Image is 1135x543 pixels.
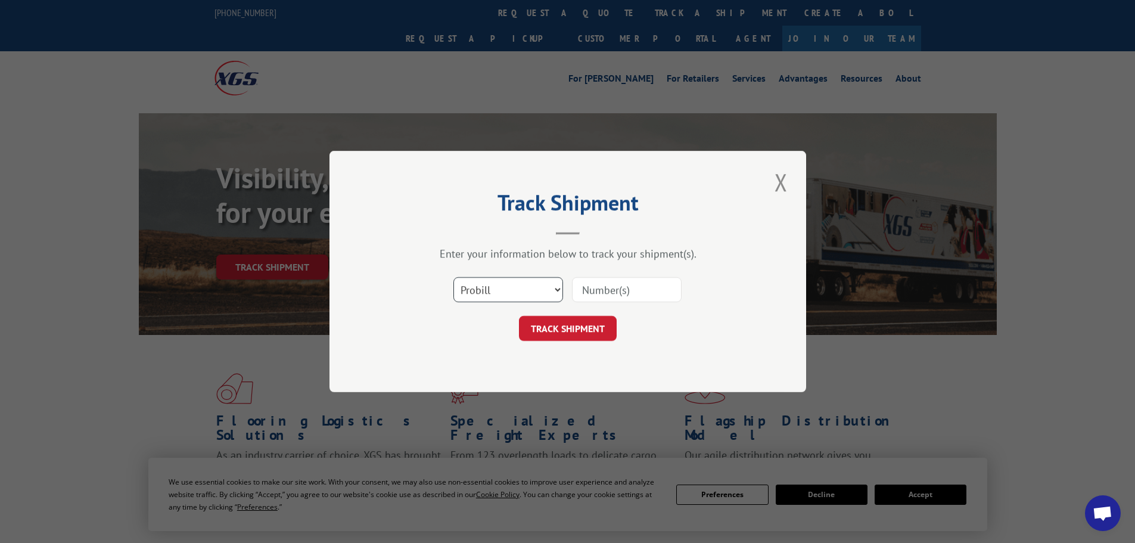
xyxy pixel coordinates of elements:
[572,277,682,302] input: Number(s)
[519,316,617,341] button: TRACK SHIPMENT
[1085,495,1121,531] a: Open chat
[389,194,747,217] h2: Track Shipment
[389,247,747,260] div: Enter your information below to track your shipment(s).
[771,166,791,198] button: Close modal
